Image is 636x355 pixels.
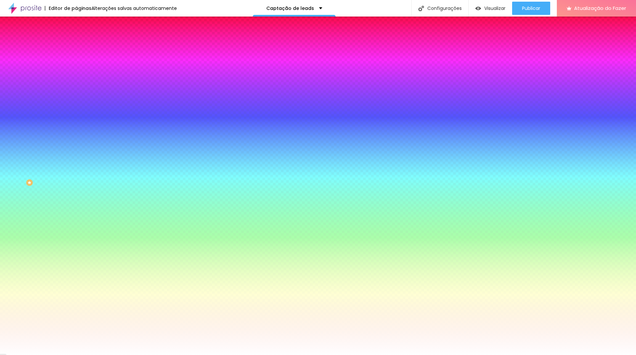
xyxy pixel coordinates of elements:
font: Visualizar [484,5,505,12]
font: Publicar [522,5,540,12]
font: Editor de páginas [49,5,91,12]
img: Ícone [418,6,424,11]
font: Atualização do Fazer [574,5,626,12]
button: Visualizar [469,2,512,15]
font: Configurações [427,5,462,12]
img: view-1.svg [475,6,481,11]
font: Alterações salvas automaticamente [91,5,177,12]
font: Captação de leads [266,5,314,12]
button: Publicar [512,2,550,15]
